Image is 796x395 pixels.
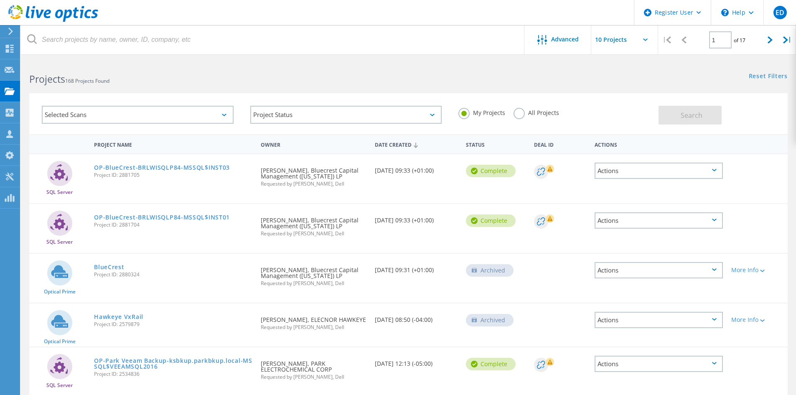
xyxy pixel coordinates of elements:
svg: \n [721,9,729,16]
a: OP-BlueCrest-BRLWISQLP84-MSSQL$INST01 [94,214,230,220]
span: Search [681,111,702,120]
div: Deal Id [530,136,590,152]
span: 168 Projects Found [65,77,109,84]
div: Actions [595,212,723,229]
div: Archived [466,314,514,326]
div: More Info [731,267,783,273]
div: Selected Scans [42,106,234,124]
a: Live Optics Dashboard [8,18,98,23]
div: Actions [595,163,723,179]
span: Requested by [PERSON_NAME], Dell [261,231,366,236]
span: Advanced [551,36,579,42]
div: [PERSON_NAME], Bluecrest Capital Management ([US_STATE]) LP [257,254,370,294]
label: All Projects [514,108,559,116]
span: SQL Server [46,383,73,388]
b: Projects [29,72,65,86]
span: Requested by [PERSON_NAME], Dell [261,375,366,380]
input: Search projects by name, owner, ID, company, etc [21,25,525,54]
div: Complete [466,358,516,370]
div: [DATE] 09:33 (+01:00) [371,154,462,182]
a: OP-Park Veeam Backup-ksbkup.parkbkup.local-MSSQL$VEEAMSQL2016 [94,358,252,370]
div: Project Name [90,136,257,152]
a: Reset Filters [749,73,788,80]
span: Optical Prime [44,339,76,344]
div: Actions [595,262,723,278]
a: BlueCrest [94,264,124,270]
div: [DATE] 12:13 (-05:00) [371,347,462,375]
label: My Projects [458,108,505,116]
span: of 17 [734,37,745,44]
span: Project ID: 2881705 [94,173,252,178]
span: Project ID: 2880324 [94,272,252,277]
div: [PERSON_NAME], Bluecrest Capital Management ([US_STATE]) LP [257,204,370,245]
div: [DATE] 09:31 (+01:00) [371,254,462,281]
span: ED [776,9,784,16]
span: Requested by [PERSON_NAME], Dell [261,325,366,330]
span: Project ID: 2579879 [94,322,252,327]
span: Project ID: 2881704 [94,222,252,227]
div: | [658,25,675,55]
div: Owner [257,136,370,152]
span: Requested by [PERSON_NAME], Dell [261,181,366,186]
div: Date Created [371,136,462,152]
span: Optical Prime [44,289,76,294]
div: Status [462,136,530,152]
div: Complete [466,165,516,177]
div: [PERSON_NAME], ELECNOR HAWKEYE [257,303,370,338]
a: Hawkeye VxRail [94,314,143,320]
div: [DATE] 09:33 (+01:00) [371,204,462,232]
span: Requested by [PERSON_NAME], Dell [261,281,366,286]
button: Search [659,106,722,125]
div: Project Status [250,106,442,124]
span: SQL Server [46,190,73,195]
div: [PERSON_NAME], PARK ELECTROCHEMICAL CORP [257,347,370,388]
div: Actions [595,356,723,372]
div: | [779,25,796,55]
div: Actions [595,312,723,328]
div: Complete [466,214,516,227]
span: SQL Server [46,240,73,245]
div: More Info [731,317,783,323]
div: Archived [466,264,514,277]
div: [DATE] 08:50 (-04:00) [371,303,462,331]
span: Project ID: 2534836 [94,372,252,377]
a: OP-BlueCrest-BRLWISQLP84-MSSQL$INST03 [94,165,230,171]
div: [PERSON_NAME], Bluecrest Capital Management ([US_STATE]) LP [257,154,370,195]
div: Actions [590,136,727,152]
